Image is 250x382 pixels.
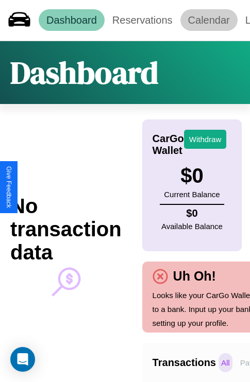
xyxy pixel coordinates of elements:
[10,195,122,264] h2: No transaction data
[168,269,221,284] h4: Uh Oh!
[153,133,184,157] h4: CarGo Wallet
[153,357,216,369] h4: Transactions
[164,187,220,201] p: Current Balance
[184,130,227,149] button: Withdraw
[161,219,223,233] p: Available Balance
[180,9,238,31] a: Calendar
[164,164,220,187] h3: $ 0
[219,353,232,372] p: All
[5,166,12,208] div: Give Feedback
[161,207,223,219] h4: $ 0
[39,9,105,31] a: Dashboard
[105,9,180,31] a: Reservations
[10,51,158,94] h1: Dashboard
[10,347,35,372] div: Open Intercom Messenger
